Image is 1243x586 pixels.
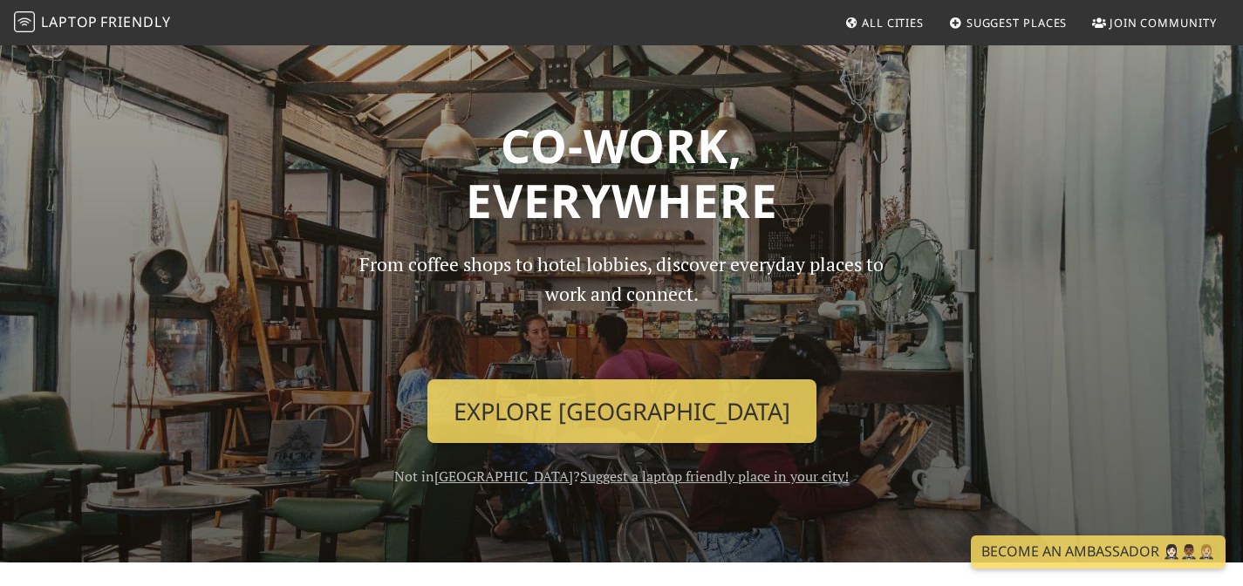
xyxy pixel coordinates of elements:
[14,11,35,32] img: LaptopFriendly
[971,535,1226,569] a: Become an Ambassador 🤵🏻‍♀️🤵🏾‍♂️🤵🏼‍♀️
[837,7,931,38] a: All Cities
[100,12,170,31] span: Friendly
[1110,15,1217,31] span: Join Community
[14,8,171,38] a: LaptopFriendly LaptopFriendly
[345,249,899,365] p: From coffee shops to hotel lobbies, discover everyday places to work and connect.
[942,7,1075,38] a: Suggest Places
[394,467,849,486] span: Not in ?
[862,15,924,31] span: All Cities
[1085,7,1224,38] a: Join Community
[580,467,849,486] a: Suggest a laptop friendly place in your city!
[966,15,1068,31] span: Suggest Places
[57,118,1187,228] h1: Co-work, Everywhere
[434,467,573,486] a: [GEOGRAPHIC_DATA]
[427,379,816,444] a: Explore [GEOGRAPHIC_DATA]
[41,12,98,31] span: Laptop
